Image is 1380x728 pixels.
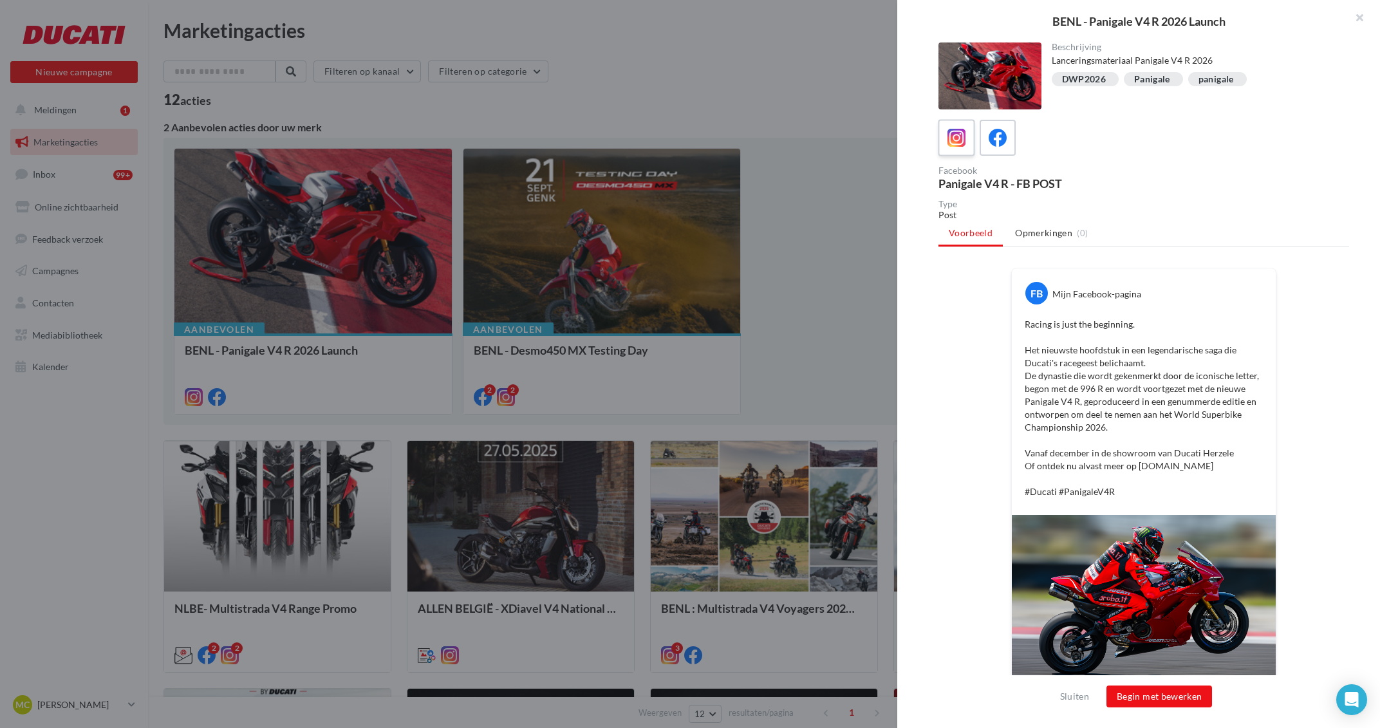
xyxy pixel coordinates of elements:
div: panigale [1198,75,1234,84]
div: BENL - Panigale V4 R 2026 Launch [918,15,1359,27]
div: Facebook [938,166,1139,175]
span: (0) [1077,228,1088,238]
button: Begin met bewerken [1106,686,1212,707]
span: Opmerkingen [1015,227,1072,239]
div: Post [938,209,1349,221]
div: DWP2026 [1062,75,1106,84]
div: Panigale [1134,75,1170,84]
button: Sluiten [1055,689,1094,704]
div: FB [1025,282,1048,304]
div: Lanceringsmateriaal Panigale V4 R 2026 [1052,54,1339,67]
div: Type [938,200,1349,209]
p: Racing is just the beginning. Het nieuwste hoofdstuk in een legendarische saga die Ducati's raceg... [1025,318,1263,498]
div: Mijn Facebook-pagina [1052,288,1141,301]
div: Beschrijving [1052,42,1339,51]
div: Panigale V4 R - FB POST [938,178,1139,189]
div: Open Intercom Messenger [1336,684,1367,715]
